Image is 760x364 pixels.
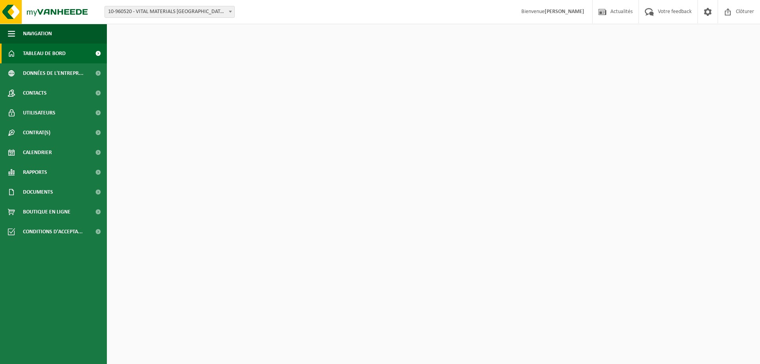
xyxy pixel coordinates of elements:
span: Contrat(s) [23,123,50,143]
span: Rapports [23,162,47,182]
span: Données de l'entrepr... [23,63,84,83]
span: Documents [23,182,53,202]
span: 10-960520 - VITAL MATERIALS BELGIUM S.A. - TILLY [104,6,235,18]
span: Tableau de bord [23,44,66,63]
span: Conditions d'accepta... [23,222,83,242]
span: Utilisateurs [23,103,55,123]
span: 10-960520 - VITAL MATERIALS BELGIUM S.A. - TILLY [105,6,234,17]
span: Contacts [23,83,47,103]
span: Calendrier [23,143,52,162]
span: Navigation [23,24,52,44]
span: Boutique en ligne [23,202,70,222]
strong: [PERSON_NAME] [545,9,584,15]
